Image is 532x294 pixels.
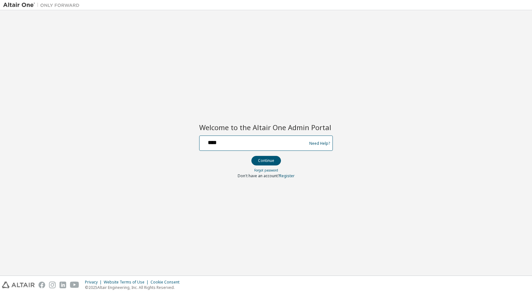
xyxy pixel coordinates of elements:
[59,282,66,288] img: linkedin.svg
[199,123,333,132] h2: Welcome to the Altair One Admin Portal
[104,280,150,285] div: Website Terms of Use
[150,280,183,285] div: Cookie Consent
[70,282,79,288] img: youtube.svg
[238,173,279,178] span: Don't have an account?
[85,280,104,285] div: Privacy
[254,168,278,172] a: Forgot password
[85,285,183,290] p: © 2025 Altair Engineering, Inc. All Rights Reserved.
[3,2,83,8] img: Altair One
[2,282,35,288] img: altair_logo.svg
[38,282,45,288] img: facebook.svg
[49,282,56,288] img: instagram.svg
[279,173,295,178] a: Register
[251,156,281,165] button: Continue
